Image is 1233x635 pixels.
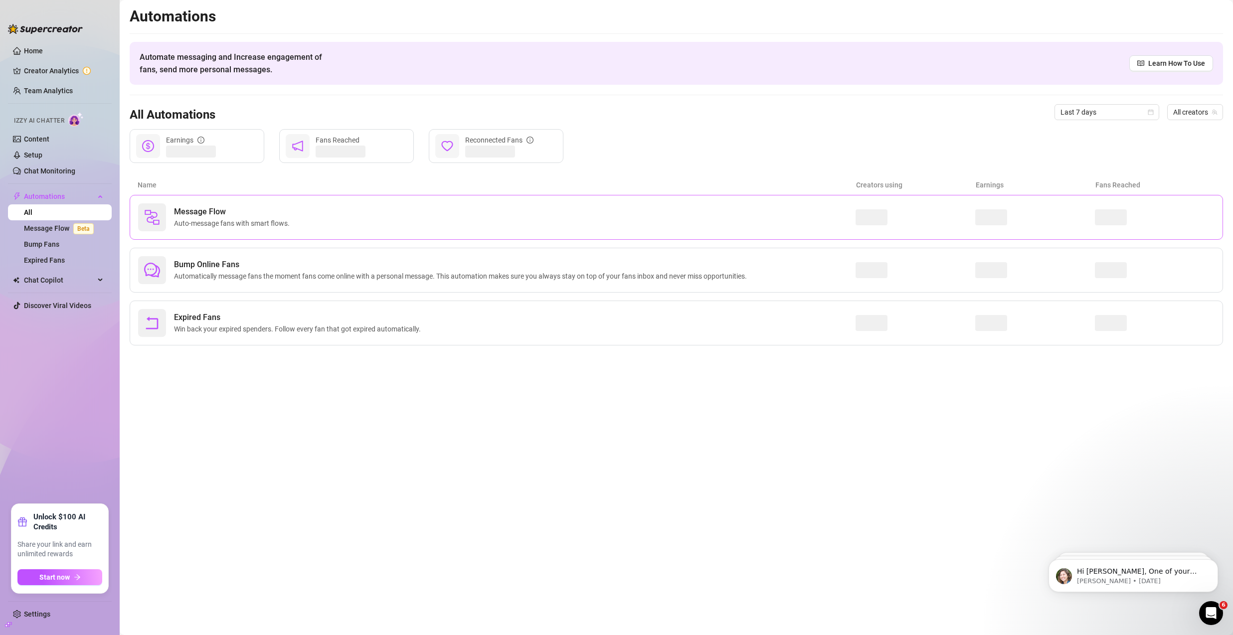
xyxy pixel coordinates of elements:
div: Earnings [166,135,204,146]
button: Start nowarrow-right [17,569,102,585]
article: Fans Reached [1095,179,1215,190]
span: Fans Reached [316,136,359,144]
span: calendar [1148,109,1154,115]
iframe: Intercom live chat [1199,601,1223,625]
span: arrow-right [74,574,81,581]
span: Bump Online Fans [174,259,751,271]
span: Learn How To Use [1148,58,1205,69]
div: Reconnected Fans [465,135,533,146]
span: Last 7 days [1060,105,1153,120]
span: team [1212,109,1218,115]
span: read [1137,60,1144,67]
h3: All Automations [130,107,215,123]
article: Earnings [976,179,1095,190]
span: info-circle [527,137,533,144]
span: Beta [73,223,94,234]
a: Setup [24,151,42,159]
span: comment [144,262,160,278]
a: Expired Fans [24,256,65,264]
h2: Automations [130,7,1223,26]
a: Settings [24,610,50,618]
span: All creators [1173,105,1217,120]
a: Message FlowBeta [24,224,98,232]
span: gift [17,517,27,527]
iframe: Intercom notifications message [1034,538,1233,608]
article: Creators using [856,179,976,190]
a: Chat Monitoring [24,167,75,175]
img: logo-BBDzfeDw.svg [8,24,83,34]
a: Creator Analytics exclamation-circle [24,63,104,79]
span: info-circle [197,137,204,144]
strong: Unlock $100 AI Credits [33,512,102,532]
span: notification [292,140,304,152]
a: Team Analytics [24,87,73,95]
span: heart [441,140,453,152]
a: All [24,208,32,216]
a: Bump Fans [24,240,59,248]
article: Name [138,179,856,190]
img: svg%3e [144,209,160,225]
span: Message Flow [174,206,294,218]
img: AI Chatter [68,112,84,127]
span: Automatically message fans the moment fans come online with a personal message. This automation m... [174,271,751,282]
span: Chat Copilot [24,272,95,288]
a: Home [24,47,43,55]
span: rollback [144,315,160,331]
span: build [5,621,12,628]
span: Izzy AI Chatter [14,116,64,126]
span: dollar [142,140,154,152]
span: Share your link and earn unlimited rewards [17,540,102,559]
span: Auto-message fans with smart flows. [174,218,294,229]
span: Expired Fans [174,312,425,323]
span: 6 [1220,601,1228,609]
span: Win back your expired spenders. Follow every fan that got expired automatically. [174,323,425,334]
span: Automations [24,188,95,204]
span: Start now [39,573,70,581]
img: Chat Copilot [13,277,19,284]
span: Automate messaging and Increase engagement of fans, send more personal messages. [140,51,332,76]
a: Learn How To Use [1129,55,1213,71]
a: Content [24,135,49,143]
span: thunderbolt [13,192,21,200]
a: Discover Viral Videos [24,302,91,310]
